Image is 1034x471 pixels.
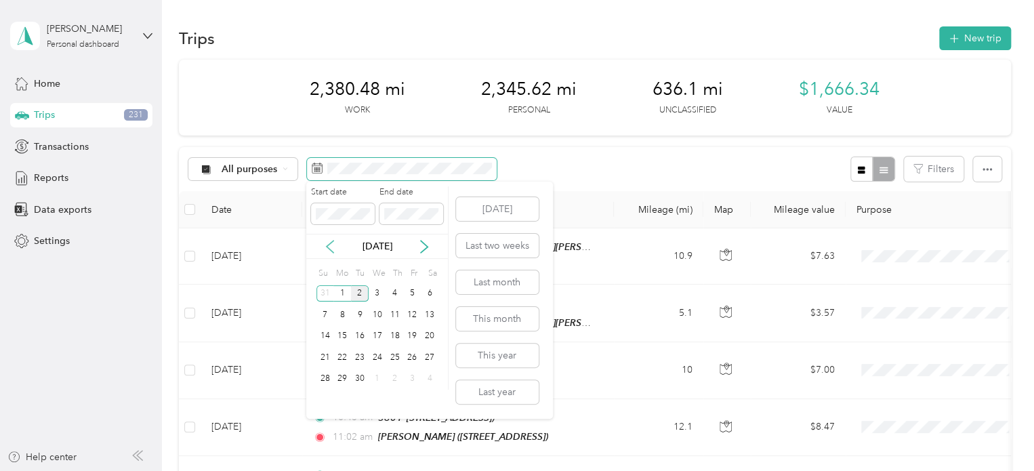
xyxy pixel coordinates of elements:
div: 27 [421,349,438,366]
iframe: Everlance-gr Chat Button Frame [958,395,1034,471]
button: New trip [939,26,1011,50]
span: $1,666.34 [799,79,880,100]
div: We [371,264,386,283]
p: [DATE] [349,239,406,253]
span: Transactions [34,140,89,154]
th: Mileage value [751,191,846,228]
th: Map [703,191,751,228]
div: 4 [386,285,404,302]
div: 15 [333,328,351,345]
div: 17 [369,328,386,345]
span: 11:02 am [332,430,372,445]
div: 8 [333,306,351,323]
div: 30 [351,371,369,388]
div: [PERSON_NAME] [47,22,131,36]
div: Su [316,264,329,283]
div: 13 [421,306,438,323]
div: 26 [403,349,421,366]
div: 2 [386,371,404,388]
div: 9 [351,306,369,323]
span: Home [34,77,60,91]
td: 10 [614,342,703,399]
div: 25 [386,349,404,366]
span: All purposes [222,165,278,174]
div: 1 [369,371,386,388]
div: 21 [316,349,334,366]
button: This month [456,307,539,331]
div: 24 [369,349,386,366]
div: 18 [386,328,404,345]
button: Filters [904,157,964,182]
p: Value [827,104,852,117]
div: Mo [334,264,349,283]
button: Last month [456,270,539,294]
td: $7.00 [751,342,846,399]
div: 6 [421,285,438,302]
div: Sa [426,264,438,283]
h1: Trips [179,31,215,45]
div: 4 [421,371,438,388]
div: 1 [333,285,351,302]
td: 5.1 [614,285,703,342]
span: Trips [34,108,55,122]
label: End date [379,186,443,199]
div: 12 [403,306,421,323]
td: [DATE] [201,228,302,285]
div: 20 [421,328,438,345]
p: Personal [508,104,550,117]
td: $3.57 [751,285,846,342]
div: 19 [403,328,421,345]
span: 636.1 mi [653,79,723,100]
div: 7 [316,306,334,323]
span: Settings [34,234,70,248]
div: 5 [403,285,421,302]
div: 29 [333,371,351,388]
div: Personal dashboard [47,41,119,49]
span: 5601–[STREET_ADDRESS]) [378,412,495,423]
div: 14 [316,328,334,345]
button: Last two weeks [456,234,539,258]
td: [DATE] [201,399,302,456]
td: 12.1 [614,399,703,456]
th: Date [201,191,302,228]
button: [DATE] [456,197,539,221]
div: Tu [353,264,366,283]
th: Locations [302,191,614,228]
div: 16 [351,328,369,345]
span: 231 [124,109,148,121]
div: 10 [369,306,386,323]
div: 3 [403,371,421,388]
div: 23 [351,349,369,366]
p: Work [345,104,370,117]
span: Data exports [34,203,91,217]
div: Fr [408,264,421,283]
td: [DATE] [201,342,302,399]
button: Last year [456,380,539,404]
th: Mileage (mi) [614,191,703,228]
td: 10.9 [614,228,703,285]
td: [DATE] [201,285,302,342]
button: Help center [7,450,77,464]
div: 2 [351,285,369,302]
div: 3 [369,285,386,302]
span: Reports [34,171,68,185]
span: 2,345.62 mi [481,79,577,100]
button: This year [456,344,539,367]
label: Start date [311,186,375,199]
div: 22 [333,349,351,366]
td: $7.63 [751,228,846,285]
div: 11 [386,306,404,323]
td: $8.47 [751,399,846,456]
span: [PERSON_NAME] ([STREET_ADDRESS]) [378,431,548,442]
p: Unclassified [659,104,716,117]
div: 31 [316,285,334,302]
div: 28 [316,371,334,388]
div: Th [390,264,403,283]
span: 2,380.48 mi [310,79,405,100]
